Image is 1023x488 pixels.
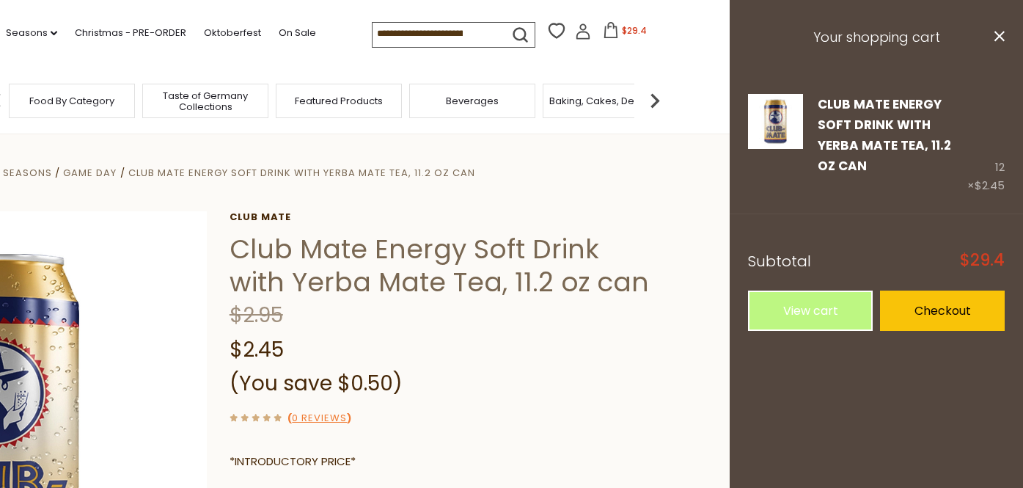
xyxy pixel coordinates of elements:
[295,95,383,106] a: Featured Products
[880,291,1005,331] a: Checkout
[748,94,803,149] img: Club Mate Can
[63,166,117,180] a: Game Day
[6,25,57,41] a: Seasons
[128,166,475,180] a: Club Mate Energy Soft Drink with Yerba Mate Tea, 11.2 oz can
[975,178,1005,193] span: $2.45
[549,95,663,106] a: Baking, Cakes, Desserts
[75,25,186,41] a: Christmas - PRE-ORDER
[960,252,1005,269] span: $29.4
[818,95,951,175] a: Club Mate Energy Soft Drink with Yerba Mate Tea, 11.2 oz can
[230,211,659,223] a: Club Mate
[748,94,803,196] a: Club Mate Can
[287,411,351,425] span: ( )
[230,233,659,299] h1: Club Mate Energy Soft Drink with Yerba Mate Tea, 11.2 oz can
[230,301,283,329] span: $2.95
[446,95,499,106] a: Beverages
[748,291,873,331] a: View cart
[292,411,347,426] a: 0 Reviews
[230,335,284,364] span: $2.45
[230,369,403,398] span: (You save $0.50)
[622,24,647,37] span: $29.4
[230,453,659,471] p: *INTRODUCTORY PRICE*
[640,86,670,115] img: next arrow
[147,90,264,112] a: Taste of Germany Collections
[967,94,1005,196] div: 12 ×
[594,22,656,44] button: $29.4
[29,95,114,106] a: Food By Category
[3,166,52,180] a: Seasons
[748,251,811,272] span: Subtotal
[279,25,316,41] a: On Sale
[204,25,261,41] a: Oktoberfest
